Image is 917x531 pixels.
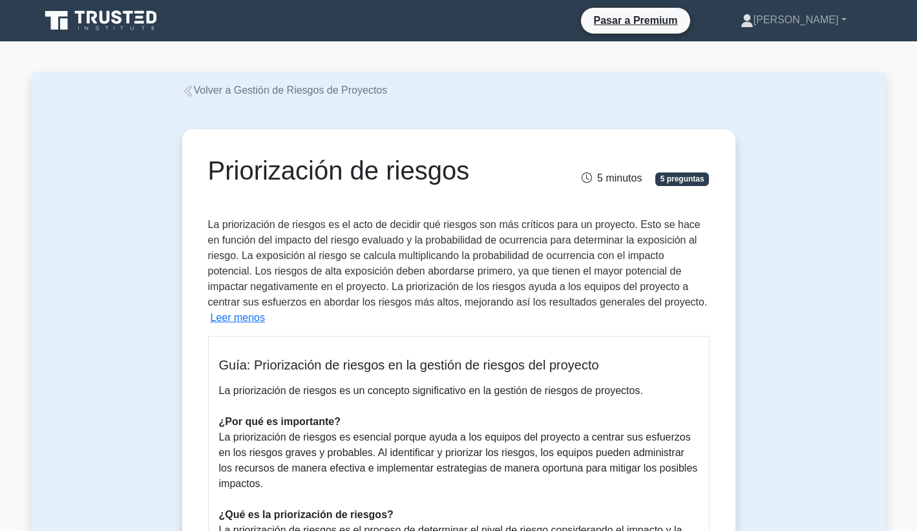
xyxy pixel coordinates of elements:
a: Volver a Gestión de Riesgos de Proyectos [182,85,388,96]
h1: Priorización de riesgos [208,155,537,186]
h5: Guía: Priorización de riesgos en la gestión de riesgos del proyecto [219,357,699,373]
b: ¿Qué es la priorización de riesgos? [219,509,394,520]
button: Leer menos [211,310,266,326]
span: La priorización de riesgos es el acto de decidir qué riesgos son más críticos para un proyecto. E... [208,219,708,307]
a: Pasar a Premium [586,12,686,28]
span: 5 preguntas [655,172,710,185]
a: [PERSON_NAME] [710,7,878,33]
span: 5 minutos [582,172,642,183]
b: ¿Por qué es importante? [219,416,341,427]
